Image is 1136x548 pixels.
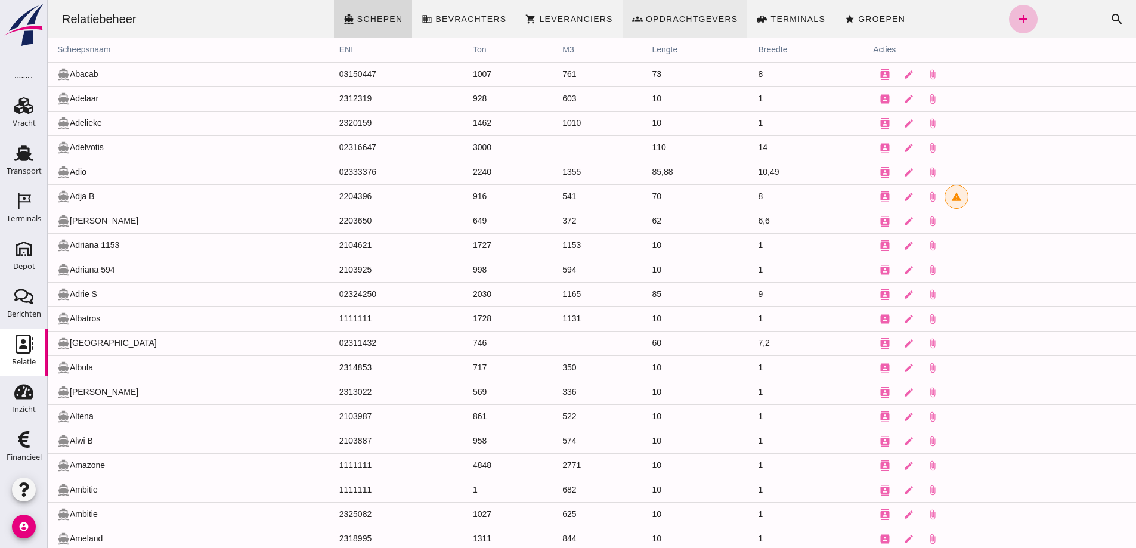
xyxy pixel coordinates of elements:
[832,216,843,227] i: contacts
[856,240,866,251] i: edit
[416,282,505,306] td: 2030
[505,258,595,282] td: 594
[296,14,307,24] i: directions_boat
[701,453,816,478] td: 1
[309,14,355,24] span: Schepen
[880,69,890,80] i: attach_file
[701,331,816,355] td: 7,2
[10,215,22,227] i: directions_boat
[595,502,701,527] td: 10
[416,478,505,502] td: 1
[701,184,816,209] td: 8
[10,264,22,276] i: directions_boat
[10,410,22,423] i: directions_boat
[856,69,866,80] i: edit
[10,239,22,252] i: directions_boat
[282,306,416,331] td: 1111111
[416,111,505,135] td: 1462
[856,387,866,398] i: edit
[701,86,816,111] td: 1
[810,14,858,24] span: Groepen
[701,429,816,453] td: 1
[595,404,701,429] td: 10
[416,355,505,380] td: 717
[701,478,816,502] td: 1
[880,167,890,178] i: attach_file
[416,380,505,404] td: 569
[832,338,843,349] i: contacts
[416,160,505,184] td: 2240
[832,143,843,153] i: contacts
[856,534,866,544] i: edit
[832,387,843,398] i: contacts
[880,387,890,398] i: attach_file
[880,411,890,422] i: attach_file
[856,143,866,153] i: edit
[505,184,595,209] td: 541
[722,14,778,24] span: Terminals
[880,143,890,153] i: attach_file
[282,258,416,282] td: 2103925
[701,355,816,380] td: 1
[595,86,701,111] td: 10
[856,167,866,178] i: edit
[856,436,866,447] i: edit
[832,118,843,129] i: contacts
[595,184,701,209] td: 70
[880,191,890,202] i: attach_file
[701,404,816,429] td: 1
[505,209,595,233] td: 372
[416,86,505,111] td: 928
[282,404,416,429] td: 2103987
[10,484,22,496] i: directions_boat
[282,62,416,86] td: 03150447
[505,86,595,111] td: 603
[10,386,22,398] i: directions_boat
[282,380,416,404] td: 2313022
[880,436,890,447] i: attach_file
[12,358,36,366] div: Relatie
[701,209,816,233] td: 6,6
[856,411,866,422] i: edit
[816,38,1088,62] th: acties
[856,363,866,373] i: edit
[595,306,701,331] td: 10
[416,135,505,160] td: 3000
[832,509,843,520] i: contacts
[416,429,505,453] td: 958
[595,380,701,404] td: 10
[416,258,505,282] td: 998
[880,534,890,544] i: attach_file
[416,209,505,233] td: 649
[478,14,488,24] i: shopping_cart
[880,363,890,373] i: attach_file
[968,12,983,26] i: add
[903,191,914,202] i: warning
[7,167,42,175] div: Transport
[856,338,866,349] i: edit
[701,502,816,527] td: 1
[10,166,22,178] i: directions_boat
[856,216,866,227] i: edit
[10,459,22,472] i: directions_boat
[598,14,691,24] span: Opdrachtgevers
[832,289,843,300] i: contacts
[12,515,36,538] i: account_circle
[10,508,22,521] i: directions_boat
[701,306,816,331] td: 1
[7,310,41,318] div: Berichten
[880,118,890,129] i: attach_file
[595,233,701,258] td: 10
[797,14,807,24] i: star
[856,485,866,496] i: edit
[880,240,890,251] i: attach_file
[374,14,385,24] i: business
[7,215,41,222] div: Terminals
[880,338,890,349] i: attach_file
[595,38,701,62] th: lengte
[709,14,720,24] i: front_loader
[880,314,890,324] i: attach_file
[10,532,22,545] i: directions_boat
[832,460,843,471] i: contacts
[856,118,866,129] i: edit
